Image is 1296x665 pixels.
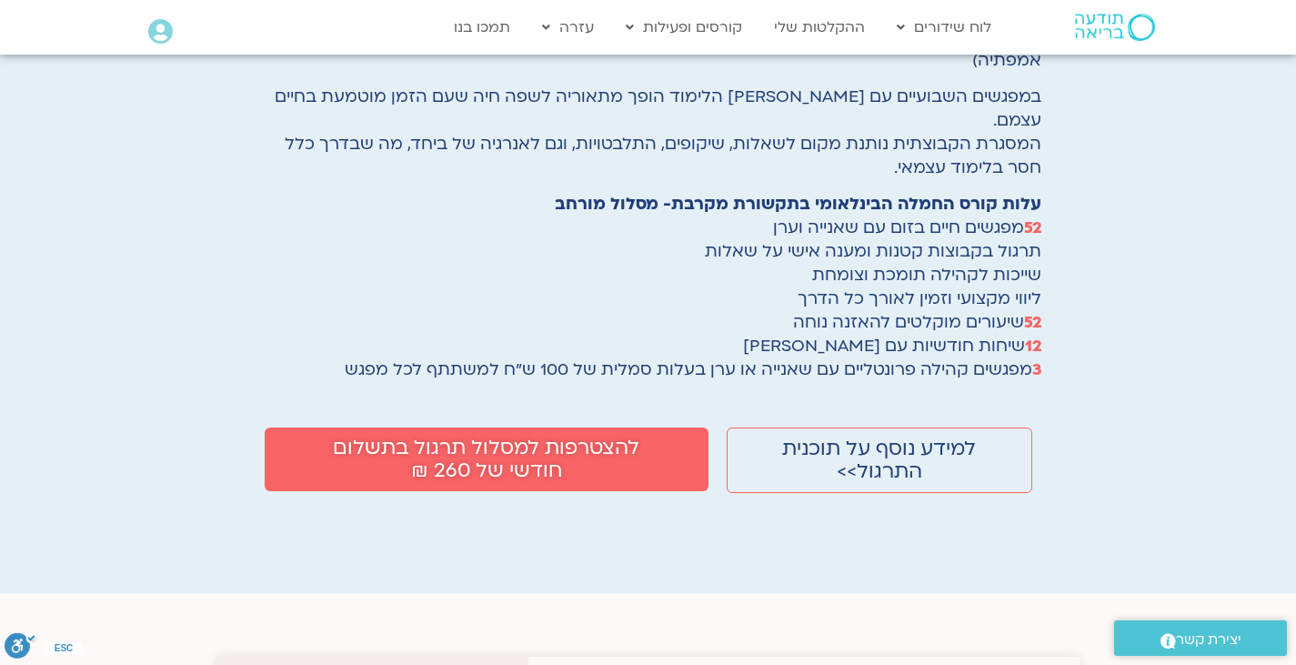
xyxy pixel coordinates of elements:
span: המסגרת הקבוצתית נותנת מקום לשאלות, שיקופים, התלבטויות, וגם לאנרגיה של ביחד, מה שבדרך כלל חסר בלימ... [285,133,1041,179]
span: תרגול בקבוצות קטנות ומענה אישי על שאלות [705,240,1041,263]
img: תודעה בריאה [1075,14,1155,41]
span: ליווי מקצועי וזמין לאורך כל הדרך [798,287,1041,310]
a: להצטרפות למסלול תרגול בתשלום חודשי של 260 ₪ [265,428,709,491]
a: תמכו בנו [445,10,519,45]
span: למידע נוסף על תוכנית התרגול>> [778,438,980,483]
strong: 52 [1024,217,1041,239]
strong: 3 [1032,358,1041,381]
span: יצירת קשר [1176,628,1241,652]
span: שייכות לקהילה תומכת וצומחת [812,264,1041,287]
span: מפגשים חיים בזום עם שאנייה וערן [773,217,1041,239]
span: להצטרפות למסלול תרגול בתשלום חודשי של 260 ₪ [315,437,659,482]
span: במפגשים השבועיים עם [PERSON_NAME] הלימוד הופך מתאוריה לשפה חיה שעם הזמן מוטמעת בחיים עצמם. [275,86,1041,132]
a: עזרה [533,10,603,45]
span: שיעורים מוקלטים להאזנה נוחה [793,311,1041,334]
a: לוח שידורים [888,10,1000,45]
a: למידע נוסף על תוכנית התרגול>> [727,428,1031,493]
a: ההקלטות שלי [765,10,874,45]
strong: 52 [1024,311,1041,334]
a: קורסים ופעילות [617,10,751,45]
b: עלות קורס החמלה הבינלאומי בתקשורת מקרבת- מסלול מורחב [555,193,1041,216]
span: 12 [1025,335,1041,358]
a: יצירת קשר [1114,620,1287,656]
span: שיחות חודשיות עם [PERSON_NAME] מפגשים קהילה פרונטליים עם שאנייה או ערן בעלות סמלית של 100 ש״ח למש... [345,335,1041,381]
